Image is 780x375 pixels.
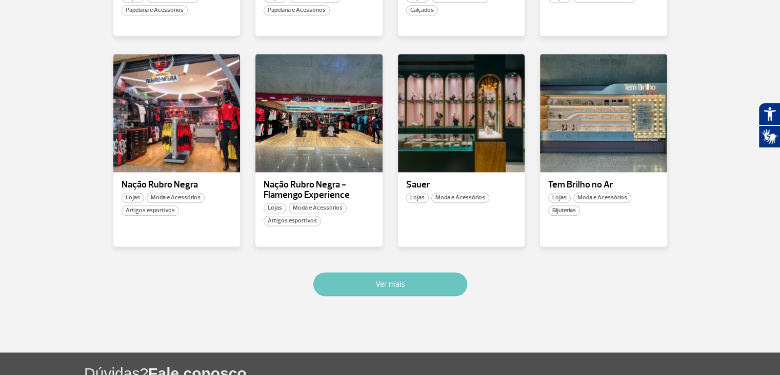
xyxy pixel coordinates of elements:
button: Abrir tradutor de língua de sinais. [758,125,780,148]
span: Bijuterias [548,205,580,216]
span: Lojas [122,193,144,203]
span: Moda e Acessórios [431,193,489,203]
p: Nação Rubro Negra - Flamengo Experience [264,180,374,200]
span: Papelaria e Acessórios [122,5,188,15]
span: Artigos esportivos [122,205,179,216]
span: Artigos esportivos [264,216,321,226]
p: Sauer [406,180,517,190]
span: Papelaria e Acessórios [264,5,330,15]
span: Calçados [406,5,438,15]
button: Ver mais [313,272,467,296]
p: Nação Rubro Negra [122,180,232,190]
div: Plugin de acessibilidade da Hand Talk. [758,103,780,148]
p: Tem Brilho no Ar [548,180,659,190]
span: Lojas [406,193,429,203]
span: Moda e Acessórios [573,193,631,203]
button: Abrir recursos assistivos. [758,103,780,125]
span: Moda e Acessórios [289,203,347,213]
span: Moda e Acessórios [147,193,205,203]
span: Lojas [548,193,571,203]
span: Lojas [264,203,286,213]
